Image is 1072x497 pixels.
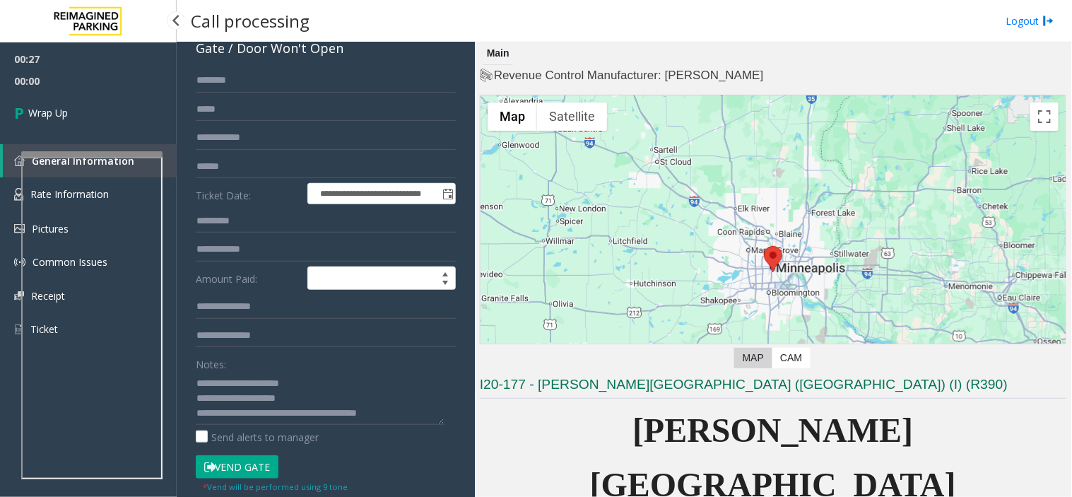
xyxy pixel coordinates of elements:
[196,39,456,58] div: Gate / Door Won't Open
[14,323,23,336] img: 'icon'
[14,224,25,233] img: 'icon'
[203,481,348,492] small: Vend will be performed using 9 tone
[14,291,24,300] img: 'icon'
[14,156,25,166] img: 'icon'
[764,246,782,272] div: 800 East 28th Street, Minneapolis, MN
[3,144,177,177] a: General Information
[192,183,304,204] label: Ticket Date:
[734,348,772,368] label: Map
[28,105,68,120] span: Wrap Up
[14,188,23,201] img: 'icon'
[192,267,304,291] label: Amount Paid:
[184,4,317,38] h3: Call processing
[196,455,278,479] button: Vend Gate
[1030,103,1059,131] button: Toggle fullscreen view
[196,430,319,445] label: Send alerts to manager
[1043,13,1054,28] img: logout
[435,279,455,290] span: Decrease value
[483,42,513,65] div: Main
[488,103,537,131] button: Show street map
[480,67,1066,84] h4: Revenue Control Manufacturer: [PERSON_NAME]
[772,348,811,368] label: CAM
[435,267,455,279] span: Increase value
[14,257,25,268] img: 'icon'
[440,184,455,204] span: Toggle popup
[480,375,1066,399] h3: I20-177 - [PERSON_NAME][GEOGRAPHIC_DATA] ([GEOGRAPHIC_DATA]) (I) (R390)
[537,103,607,131] button: Show satellite imagery
[1006,13,1054,28] a: Logout
[196,352,226,372] label: Notes:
